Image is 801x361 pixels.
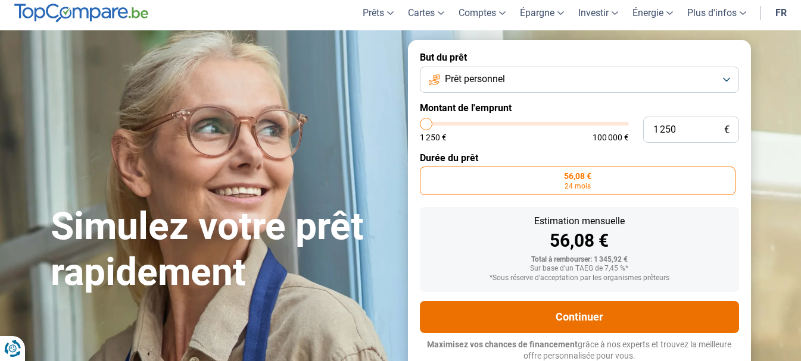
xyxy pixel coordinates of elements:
[565,183,591,190] span: 24 mois
[420,301,739,333] button: Continuer
[429,256,730,264] div: Total à rembourser: 1 345,92 €
[429,274,730,282] div: *Sous réserve d'acceptation par les organismes prêteurs
[427,340,578,349] span: Maximisez vos chances de financement
[420,152,739,164] label: Durée du prêt
[420,52,739,63] label: But du prêt
[445,73,505,86] span: Prêt personnel
[564,172,591,180] span: 56,08 €
[429,216,730,226] div: Estimation mensuelle
[14,4,148,23] img: TopCompare
[429,232,730,250] div: 56,08 €
[420,67,739,93] button: Prêt personnel
[593,133,629,142] span: 100 000 €
[420,133,447,142] span: 1 250 €
[420,102,739,114] label: Montant de l'emprunt
[724,125,730,135] span: €
[51,204,394,296] h1: Simulez votre prêt rapidement
[429,265,730,273] div: Sur base d'un TAEG de 7,45 %*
